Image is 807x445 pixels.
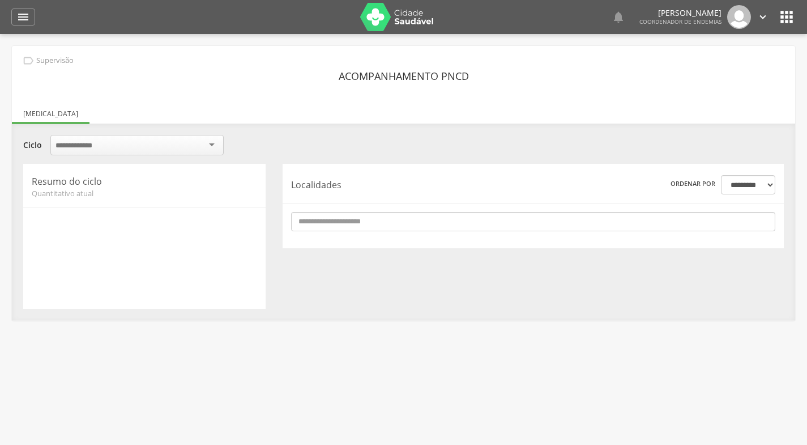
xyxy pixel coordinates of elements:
i:  [757,11,769,23]
i:  [778,8,796,26]
label: Ciclo [23,139,42,151]
a:  [757,5,769,29]
i:  [16,10,30,24]
label: Ordenar por [671,179,715,188]
span: Coordenador de Endemias [639,18,721,26]
i:  [22,54,35,67]
p: Resumo do ciclo [32,175,257,188]
header: Acompanhamento PNCD [339,66,469,86]
p: Supervisão [36,56,74,65]
a:  [11,9,35,26]
p: Localidades [291,179,506,192]
span: Quantitativo atual [32,188,257,198]
p: [PERSON_NAME] [639,9,721,17]
i:  [612,10,625,24]
a:  [612,5,625,29]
